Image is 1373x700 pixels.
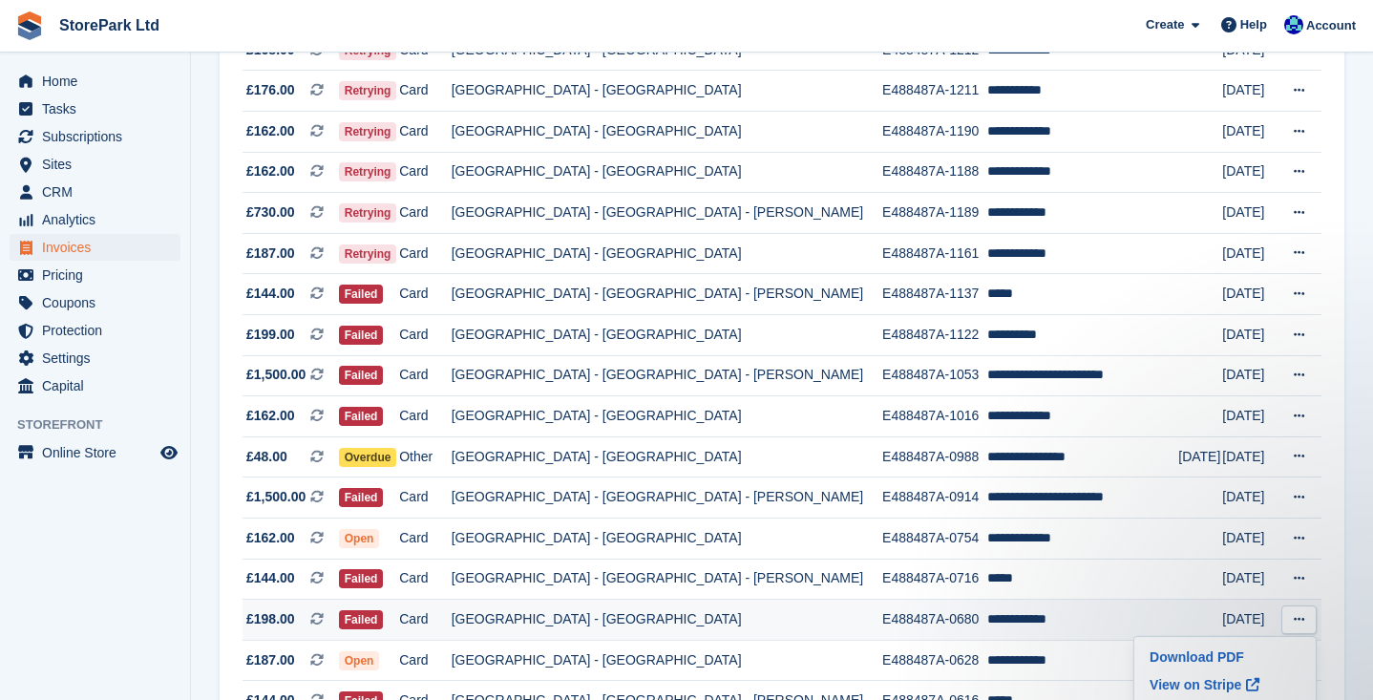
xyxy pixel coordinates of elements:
td: E488487A-0680 [882,600,987,641]
a: menu [10,317,180,344]
span: Retrying [339,122,397,141]
span: Overdue [339,448,397,467]
td: [DATE] [1222,477,1279,519]
span: Settings [42,345,157,371]
span: Create [1146,15,1184,34]
td: [DATE] [1222,519,1279,560]
td: Card [399,519,451,560]
span: CRM [42,179,157,205]
span: Sites [42,151,157,178]
span: Account [1306,16,1356,35]
span: Online Store [42,439,157,466]
span: Pricing [42,262,157,288]
td: Card [399,193,451,234]
td: [GEOGRAPHIC_DATA] - [GEOGRAPHIC_DATA] [452,519,882,560]
span: Failed [339,569,384,588]
span: Home [42,68,157,95]
a: menu [10,372,180,399]
td: [DATE] [1222,112,1279,153]
a: Preview store [158,441,180,464]
a: menu [10,151,180,178]
td: Card [399,640,451,681]
td: Card [399,315,451,356]
td: [GEOGRAPHIC_DATA] - [GEOGRAPHIC_DATA] [452,152,882,193]
td: [DATE] [1222,274,1279,315]
td: Card [399,559,451,600]
span: Tasks [42,95,157,122]
td: E488487A-1189 [882,193,987,234]
span: £1,500.00 [246,365,306,385]
span: Failed [339,610,384,629]
td: [DATE] [1222,193,1279,234]
td: E488487A-0754 [882,519,987,560]
td: [DATE] [1222,233,1279,274]
td: E488487A-0914 [882,477,987,519]
span: Retrying [339,162,397,181]
td: Card [399,233,451,274]
td: E488487A-0988 [882,436,987,477]
td: Card [399,152,451,193]
td: [DATE] [1222,315,1279,356]
td: E488487A-1122 [882,315,987,356]
td: Card [399,112,451,153]
td: [DATE] [1222,71,1279,112]
span: Subscriptions [42,123,157,150]
span: Analytics [42,206,157,233]
td: [GEOGRAPHIC_DATA] - [GEOGRAPHIC_DATA] - [PERSON_NAME] [452,477,882,519]
td: E488487A-0628 [882,640,987,681]
a: menu [10,234,180,261]
td: [GEOGRAPHIC_DATA] - [GEOGRAPHIC_DATA] [452,71,882,112]
td: E488487A-1053 [882,355,987,396]
a: Download PDF [1142,645,1308,669]
span: £162.00 [246,406,295,426]
span: Failed [339,366,384,385]
span: Open [339,651,380,670]
td: E488487A-1161 [882,233,987,274]
a: View on Stripe [1142,669,1308,700]
td: [GEOGRAPHIC_DATA] - [GEOGRAPHIC_DATA] [452,233,882,274]
td: [GEOGRAPHIC_DATA] - [GEOGRAPHIC_DATA] - [PERSON_NAME] [452,274,882,315]
a: menu [10,262,180,288]
td: [DATE] [1222,600,1279,641]
span: £144.00 [246,568,295,588]
td: [GEOGRAPHIC_DATA] - [GEOGRAPHIC_DATA] [452,315,882,356]
td: E488487A-1016 [882,396,987,437]
span: £199.00 [246,325,295,345]
td: Card [399,71,451,112]
a: menu [10,345,180,371]
span: Retrying [339,81,397,100]
td: [GEOGRAPHIC_DATA] - [GEOGRAPHIC_DATA] [452,112,882,153]
td: [GEOGRAPHIC_DATA] - [GEOGRAPHIC_DATA] [452,396,882,437]
span: £144.00 [246,284,295,304]
span: Retrying [339,244,397,264]
span: £162.00 [246,528,295,548]
a: menu [10,68,180,95]
img: stora-icon-8386f47178a22dfd0bd8f6a31ec36ba5ce8667c1dd55bd0f319d3a0aa187defe.svg [15,11,44,40]
span: £187.00 [246,650,295,670]
td: [GEOGRAPHIC_DATA] - [GEOGRAPHIC_DATA] [452,640,882,681]
span: £162.00 [246,121,295,141]
td: Card [399,274,451,315]
td: [DATE] [1222,436,1279,477]
a: menu [10,289,180,316]
td: Card [399,477,451,519]
span: Storefront [17,415,190,435]
td: [DATE] [1222,152,1279,193]
td: [DATE] [1222,396,1279,437]
td: [GEOGRAPHIC_DATA] - [GEOGRAPHIC_DATA] [452,600,882,641]
span: Failed [339,326,384,345]
span: Help [1240,15,1267,34]
span: £162.00 [246,161,295,181]
span: £1,500.00 [246,487,306,507]
span: Invoices [42,234,157,261]
td: E488487A-1188 [882,152,987,193]
img: Donna [1284,15,1303,34]
a: StorePark Ltd [52,10,167,41]
a: menu [10,95,180,122]
span: £187.00 [246,244,295,264]
td: E488487A-1190 [882,112,987,153]
span: £730.00 [246,202,295,223]
a: menu [10,179,180,205]
td: Other [399,436,451,477]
